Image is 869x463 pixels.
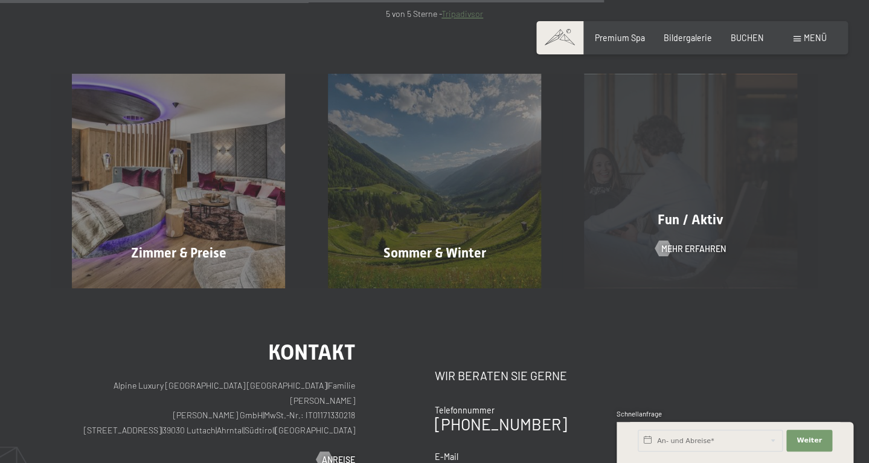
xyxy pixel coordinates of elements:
button: Weiter [786,430,832,452]
span: | [216,424,217,435]
a: Tripadivsor [441,8,483,19]
span: Mehr erfahren [661,242,725,254]
a: [PHONE_NUMBER] [435,414,567,433]
a: Schnellanfrage Zimmer & Preise [51,74,307,287]
span: Fun / Aktiv [658,212,723,227]
span: Kontakt [268,339,355,364]
span: Schnellanfrage [617,410,662,418]
span: Telefonnummer [435,404,495,415]
a: Bildergalerie [664,33,712,43]
span: | [161,424,162,435]
a: Premium Spa [595,33,645,43]
p: Alpine Luxury [GEOGRAPHIC_DATA] [GEOGRAPHIC_DATA] Familie [PERSON_NAME] [PERSON_NAME] GmbH MwSt.-... [72,378,355,438]
span: | [327,380,328,390]
span: Zimmer & Preise [131,245,226,260]
a: Schnellanfrage Fun / Aktiv Mehr erfahren [562,74,818,287]
span: E-Mail [435,451,458,461]
span: Wir beraten Sie gerne [435,368,567,382]
span: | [274,424,275,435]
p: 5 von 5 Sterne - [72,7,797,21]
span: | [243,424,245,435]
span: Weiter [797,436,822,445]
a: BUCHEN [731,33,764,43]
span: | [263,409,264,419]
a: Schnellanfrage Sommer & Winter [307,74,563,287]
span: Menü [804,33,827,43]
span: Sommer & Winter [383,245,486,260]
